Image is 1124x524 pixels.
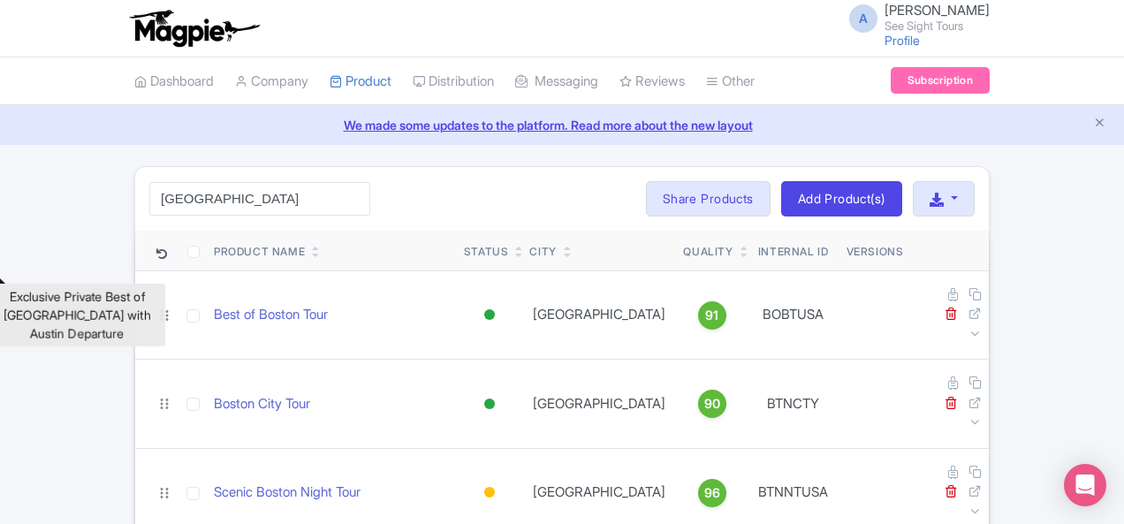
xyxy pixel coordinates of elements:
a: Product [330,57,391,106]
a: Reviews [619,57,685,106]
div: Quality [683,244,733,260]
div: Building [481,480,498,505]
a: Subscription [891,67,990,94]
div: Open Intercom Messenger [1064,464,1106,506]
a: Share Products [646,181,771,216]
td: BTNCTY [748,360,839,449]
div: City [529,244,556,260]
a: Boston City Tour [214,394,310,414]
a: Best of Boston Tour [214,305,328,325]
div: Active [481,391,498,417]
a: 90 [683,390,740,418]
div: Product Name [214,244,305,260]
small: See Sight Tours [885,20,990,32]
a: 91 [683,301,740,330]
input: Search product name, city, or interal id [149,182,370,216]
td: [GEOGRAPHIC_DATA] [522,360,676,449]
a: Messaging [515,57,598,106]
th: Versions [839,231,911,271]
a: Add Product(s) [781,181,902,216]
a: Distribution [413,57,494,106]
a: Profile [885,33,920,48]
a: 96 [683,479,740,507]
th: Internal ID [748,231,839,271]
td: BOBTUSA [748,270,839,360]
a: Scenic Boston Night Tour [214,482,361,503]
span: 91 [705,306,718,325]
a: We made some updates to the platform. Read more about the new layout [11,116,1113,134]
td: [GEOGRAPHIC_DATA] [522,270,676,360]
button: Close announcement [1093,114,1106,134]
a: Company [235,57,308,106]
a: A [PERSON_NAME] See Sight Tours [839,4,990,32]
span: 90 [704,394,720,414]
span: 96 [704,483,720,503]
span: A [849,4,877,33]
a: Other [706,57,755,106]
div: Active [481,302,498,328]
a: Dashboard [134,57,214,106]
span: [PERSON_NAME] [885,2,990,19]
img: logo-ab69f6fb50320c5b225c76a69d11143b.png [125,9,262,48]
div: Status [464,244,509,260]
